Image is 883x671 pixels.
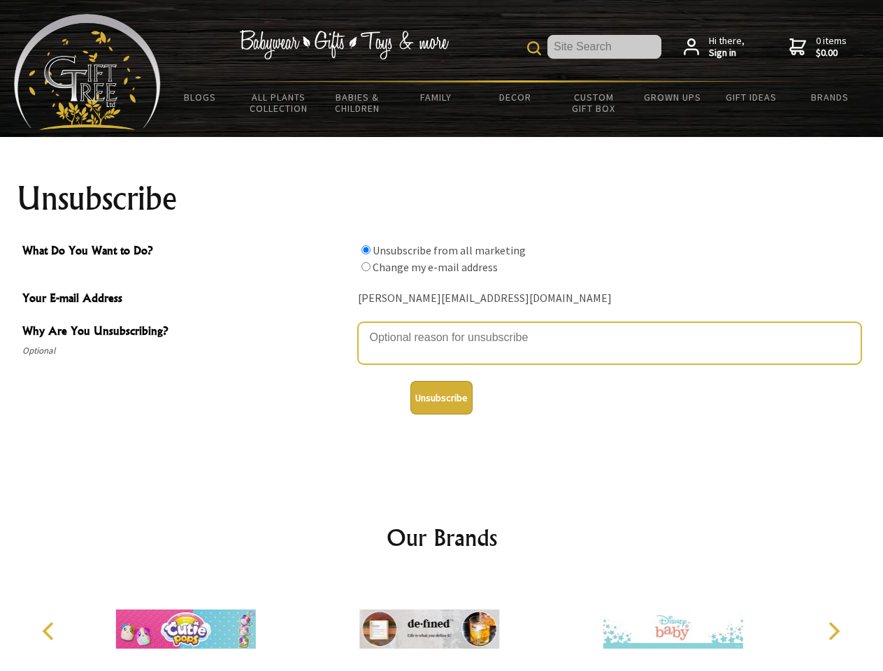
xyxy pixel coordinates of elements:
[361,245,371,254] input: What Do You Want to Do?
[358,288,861,310] div: [PERSON_NAME][EMAIL_ADDRESS][DOMAIN_NAME]
[554,82,633,123] a: Custom Gift Box
[410,381,473,414] button: Unsubscribe
[240,82,319,123] a: All Plants Collection
[373,243,526,257] label: Unsubscribe from all marketing
[816,34,847,59] span: 0 items
[791,82,870,112] a: Brands
[361,262,371,271] input: What Do You Want to Do?
[818,616,849,647] button: Next
[373,260,498,274] label: Change my e-mail address
[397,82,476,112] a: Family
[17,182,867,215] h1: Unsubscribe
[527,41,541,55] img: product search
[633,82,712,112] a: Grown Ups
[318,82,397,123] a: Babies & Children
[239,30,449,59] img: Babywear - Gifts - Toys & more
[358,322,861,364] textarea: Why Are You Unsubscribing?
[709,47,745,59] strong: Sign in
[35,616,66,647] button: Previous
[816,47,847,59] strong: $0.00
[547,35,661,59] input: Site Search
[22,242,351,262] span: What Do You Want to Do?
[475,82,554,112] a: Decor
[684,35,745,59] a: Hi there,Sign in
[22,342,351,359] span: Optional
[22,289,351,310] span: Your E-mail Address
[789,35,847,59] a: 0 items$0.00
[22,322,351,342] span: Why Are You Unsubscribing?
[14,14,161,130] img: Babyware - Gifts - Toys and more...
[28,521,856,554] h2: Our Brands
[712,82,791,112] a: Gift Ideas
[709,35,745,59] span: Hi there,
[161,82,240,112] a: BLOGS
